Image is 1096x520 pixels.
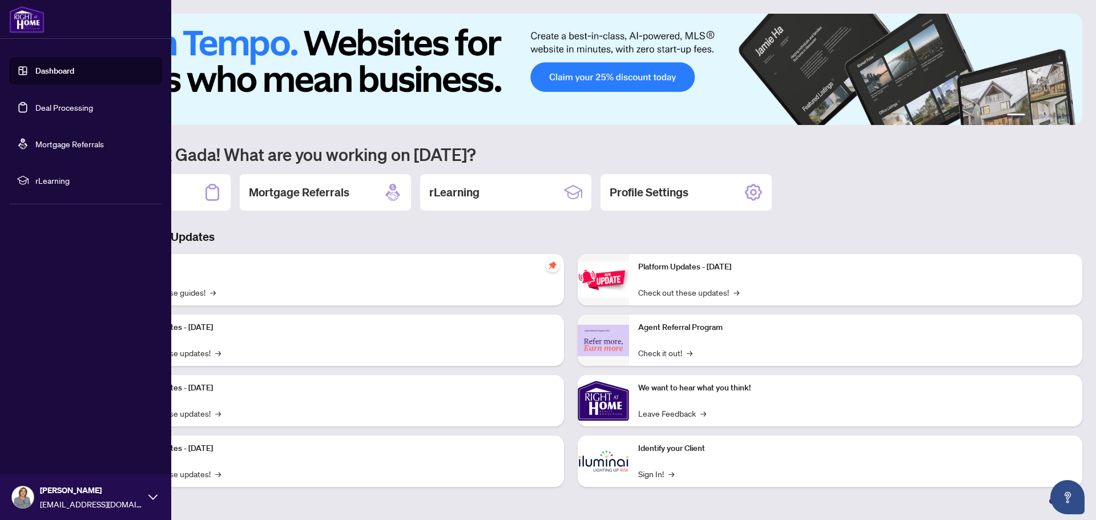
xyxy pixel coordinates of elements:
a: Dashboard [35,66,74,76]
p: We want to hear what you think! [638,382,1073,394]
a: Check it out!→ [638,346,692,359]
img: Slide 0 [59,14,1082,125]
button: 1 [1007,114,1025,118]
span: [EMAIL_ADDRESS][DOMAIN_NAME] [40,498,143,510]
button: 6 [1066,114,1071,118]
span: → [734,286,739,299]
span: → [700,407,706,420]
span: pushpin [546,259,559,272]
h1: Welcome back Gada! What are you working on [DATE]? [59,143,1082,165]
button: 5 [1057,114,1062,118]
h2: Mortgage Referrals [249,184,349,200]
span: → [210,286,216,299]
img: Agent Referral Program [578,325,629,356]
h2: Profile Settings [610,184,688,200]
button: Open asap [1050,480,1085,514]
a: Mortgage Referrals [35,139,104,149]
span: → [215,346,221,359]
p: Self-Help [120,261,555,273]
img: Profile Icon [12,486,34,508]
p: Platform Updates - [DATE] [120,382,555,394]
h2: rLearning [429,184,479,200]
button: 3 [1039,114,1043,118]
p: Platform Updates - [DATE] [120,442,555,455]
span: → [668,467,674,480]
h3: Brokerage & Industry Updates [59,229,1082,245]
p: Identify your Client [638,442,1073,455]
span: [PERSON_NAME] [40,484,143,497]
button: 2 [1030,114,1034,118]
img: Identify your Client [578,436,629,487]
img: logo [9,6,45,33]
button: 4 [1048,114,1053,118]
p: Platform Updates - [DATE] [120,321,555,334]
img: Platform Updates - June 23, 2025 [578,262,629,298]
p: Agent Referral Program [638,321,1073,334]
p: Platform Updates - [DATE] [638,261,1073,273]
span: → [215,407,221,420]
a: Check out these updates!→ [638,286,739,299]
a: Deal Processing [35,102,93,112]
span: → [215,467,221,480]
a: Leave Feedback→ [638,407,706,420]
a: Sign In!→ [638,467,674,480]
img: We want to hear what you think! [578,375,629,426]
span: rLearning [35,174,154,187]
span: → [687,346,692,359]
